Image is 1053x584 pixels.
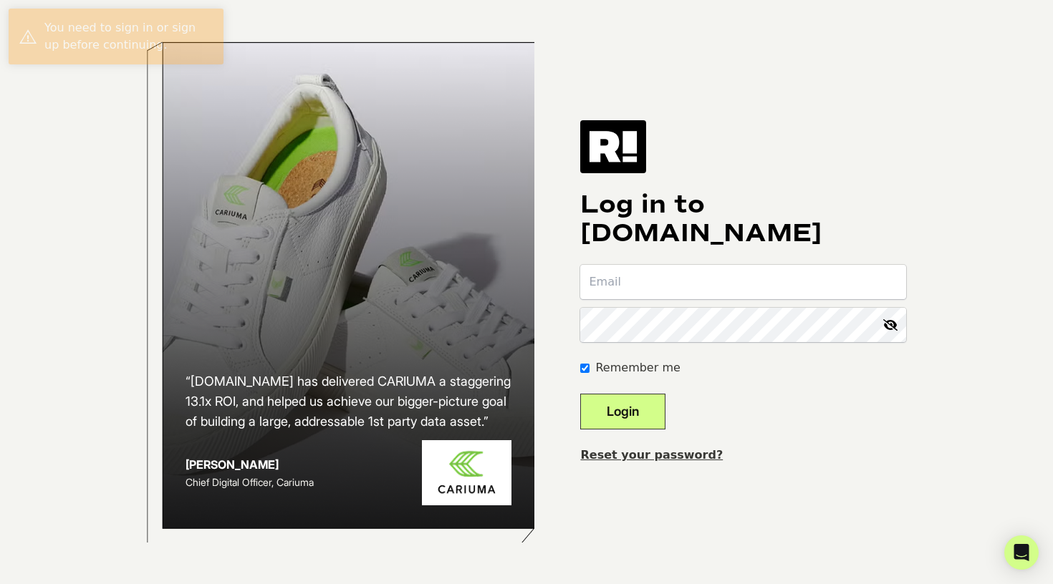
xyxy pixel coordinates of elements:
[595,359,680,376] label: Remember me
[186,371,512,432] h2: “[DOMAIN_NAME] has delivered CARIUMA a staggering 13.1x ROI, and helped us achieve our bigger-pic...
[186,476,314,488] span: Chief Digital Officer, Cariuma
[44,19,213,54] div: You need to sign in or sign up before continuing.
[186,457,279,472] strong: [PERSON_NAME]
[580,448,723,462] a: Reset your password?
[422,440,511,505] img: Cariuma
[1004,535,1039,570] div: Open Intercom Messenger
[580,394,665,429] button: Login
[580,190,906,248] h1: Log in to [DOMAIN_NAME]
[580,265,906,299] input: Email
[580,120,646,173] img: Retention.com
